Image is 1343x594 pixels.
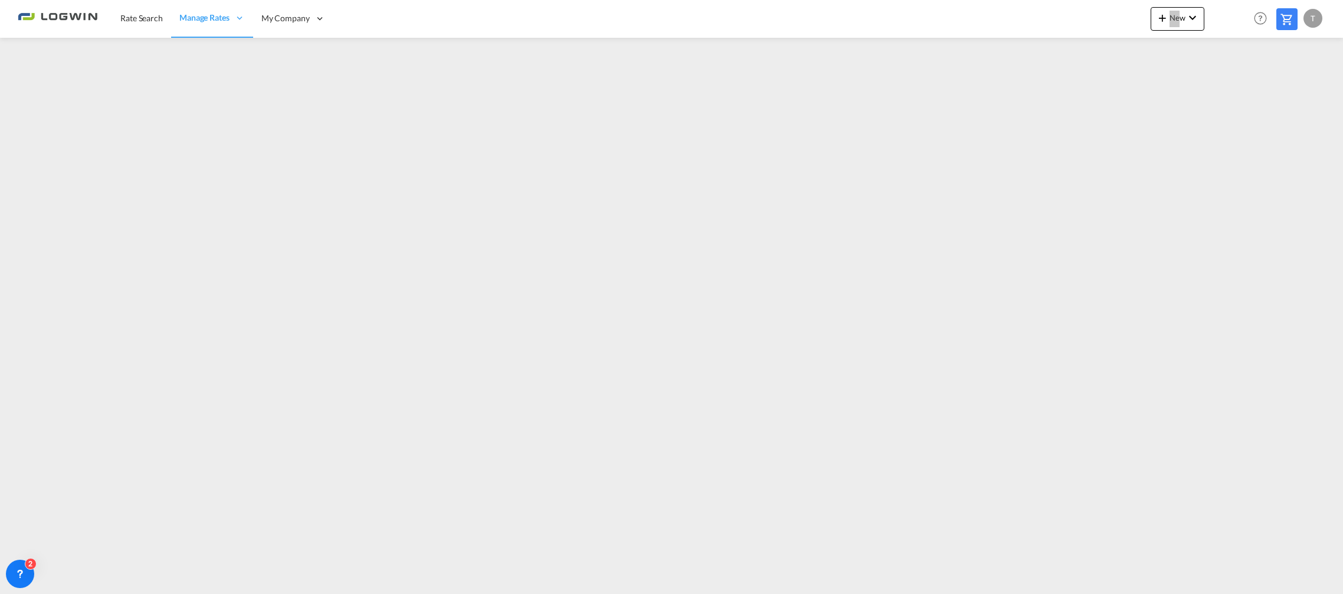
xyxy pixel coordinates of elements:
div: T [1303,9,1322,28]
span: New [1155,13,1200,22]
img: 2761ae10d95411efa20a1f5e0282d2d7.png [18,5,97,32]
md-icon: icon-plus 400-fg [1155,11,1170,25]
button: icon-plus 400-fgNewicon-chevron-down [1151,7,1204,31]
span: Help [1250,8,1270,28]
div: Help [1250,8,1276,30]
span: Manage Rates [179,12,230,24]
md-icon: icon-chevron-down [1185,11,1200,25]
span: My Company [261,12,310,24]
span: Rate Search [120,13,163,23]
